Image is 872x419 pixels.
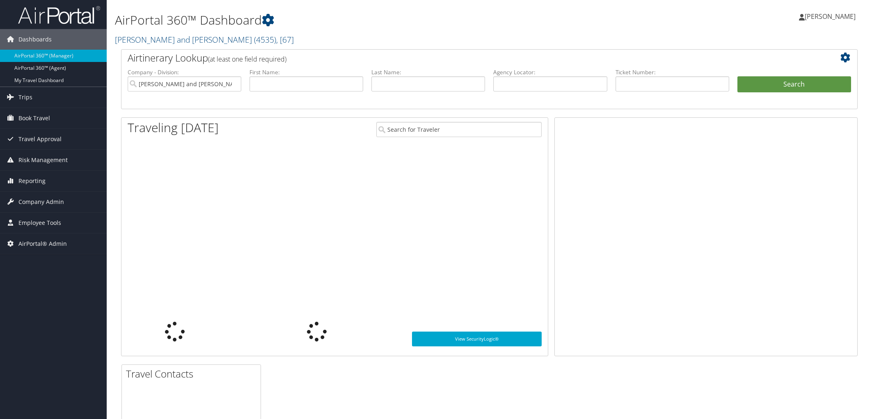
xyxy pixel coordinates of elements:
span: Employee Tools [18,213,61,233]
span: AirPortal® Admin [18,234,67,254]
a: [PERSON_NAME] [799,4,864,29]
a: [PERSON_NAME] and [PERSON_NAME] [115,34,294,45]
span: Travel Approval [18,129,62,149]
h2: Airtinerary Lookup [128,51,790,65]
span: Trips [18,87,32,108]
h1: AirPortal 360™ Dashboard [115,11,614,29]
span: (at least one field required) [208,55,286,64]
input: Search for Traveler [376,122,542,137]
label: Ticket Number: [616,68,729,76]
span: Risk Management [18,150,68,170]
h2: Travel Contacts [126,367,261,381]
label: Agency Locator: [493,68,607,76]
span: Book Travel [18,108,50,128]
img: airportal-logo.png [18,5,100,25]
span: Company Admin [18,192,64,212]
a: View SecurityLogic® [412,332,542,346]
h1: Traveling [DATE] [128,119,219,136]
span: [PERSON_NAME] [805,12,856,21]
button: Search [737,76,851,93]
label: Company - Division: [128,68,241,76]
label: Last Name: [371,68,485,76]
label: First Name: [249,68,363,76]
span: ( 4535 ) [254,34,276,45]
span: , [ 67 ] [276,34,294,45]
span: Reporting [18,171,46,191]
span: Dashboards [18,29,52,50]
